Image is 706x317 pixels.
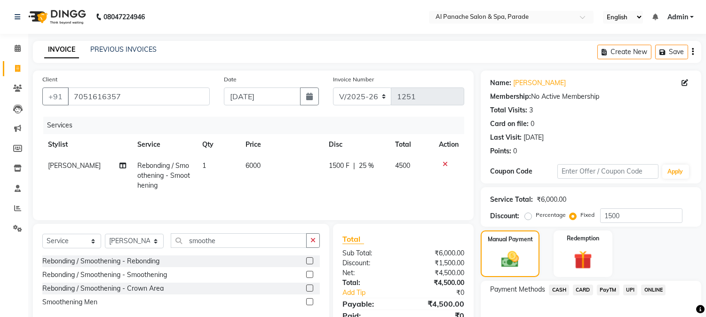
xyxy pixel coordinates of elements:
span: Total [342,234,364,244]
div: [DATE] [524,133,544,143]
div: Coupon Code [490,166,557,176]
div: Discount: [490,211,519,221]
label: Manual Payment [488,235,533,244]
a: [PERSON_NAME] [513,78,566,88]
div: 0 [513,146,517,156]
label: Redemption [567,234,599,243]
div: Net: [335,268,404,278]
div: 3 [529,105,533,115]
label: Fixed [580,211,595,219]
span: 4500 [395,161,410,170]
div: ₹4,500.00 [404,278,472,288]
th: Service [132,134,197,155]
a: Add Tip [335,288,415,298]
img: _cash.svg [496,249,524,269]
th: Disc [323,134,389,155]
a: PREVIOUS INVOICES [90,45,157,54]
input: Search by Name/Mobile/Email/Code [68,87,210,105]
a: INVOICE [44,41,79,58]
div: ₹1,500.00 [404,258,472,268]
div: Membership: [490,92,531,102]
th: Stylist [42,134,132,155]
div: ₹4,500.00 [404,298,472,309]
button: +91 [42,87,69,105]
span: Payment Methods [490,285,545,294]
div: Discount: [335,258,404,268]
div: Service Total: [490,195,533,205]
div: ₹6,000.00 [404,248,472,258]
th: Qty [197,134,240,155]
label: Client [42,75,57,84]
th: Price [240,134,323,155]
span: 6000 [246,161,261,170]
img: _gift.svg [568,248,598,271]
div: ₹4,500.00 [404,268,472,278]
div: Payable: [335,298,404,309]
div: No Active Membership [490,92,692,102]
input: Enter Offer / Coupon Code [557,164,658,179]
div: Total Visits: [490,105,527,115]
span: Rebonding / Smoothening - Smoothening [137,161,190,190]
button: Apply [662,165,689,179]
div: Name: [490,78,511,88]
div: Rebonding / Smoothening - Smoothening [42,270,167,280]
span: CASH [549,285,569,295]
button: Save [655,45,688,59]
th: Total [389,134,433,155]
div: Sub Total: [335,248,404,258]
label: Date [224,75,237,84]
label: Percentage [536,211,566,219]
b: 08047224946 [103,4,145,30]
div: Last Visit: [490,133,522,143]
th: Action [433,134,464,155]
input: Search or Scan [171,233,307,248]
span: PayTM [597,285,619,295]
div: Points: [490,146,511,156]
div: ₹6,000.00 [537,195,566,205]
div: Services [43,117,471,134]
div: Total: [335,278,404,288]
span: | [353,161,355,171]
div: Smoothening Men [42,297,97,307]
div: 0 [531,119,534,129]
span: 1 [202,161,206,170]
span: CARD [573,285,593,295]
div: Rebonding / Smoothening - Rebonding [42,256,159,266]
span: ONLINE [641,285,666,295]
div: Card on file: [490,119,529,129]
span: 1500 F [329,161,349,171]
label: Invoice Number [333,75,374,84]
div: ₹0 [415,288,472,298]
button: Create New [597,45,651,59]
div: Rebonding / Smoothening - Crown Area [42,284,164,293]
span: UPI [623,285,638,295]
span: 25 % [359,161,374,171]
img: logo [24,4,88,30]
span: Admin [667,12,688,22]
span: [PERSON_NAME] [48,161,101,170]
